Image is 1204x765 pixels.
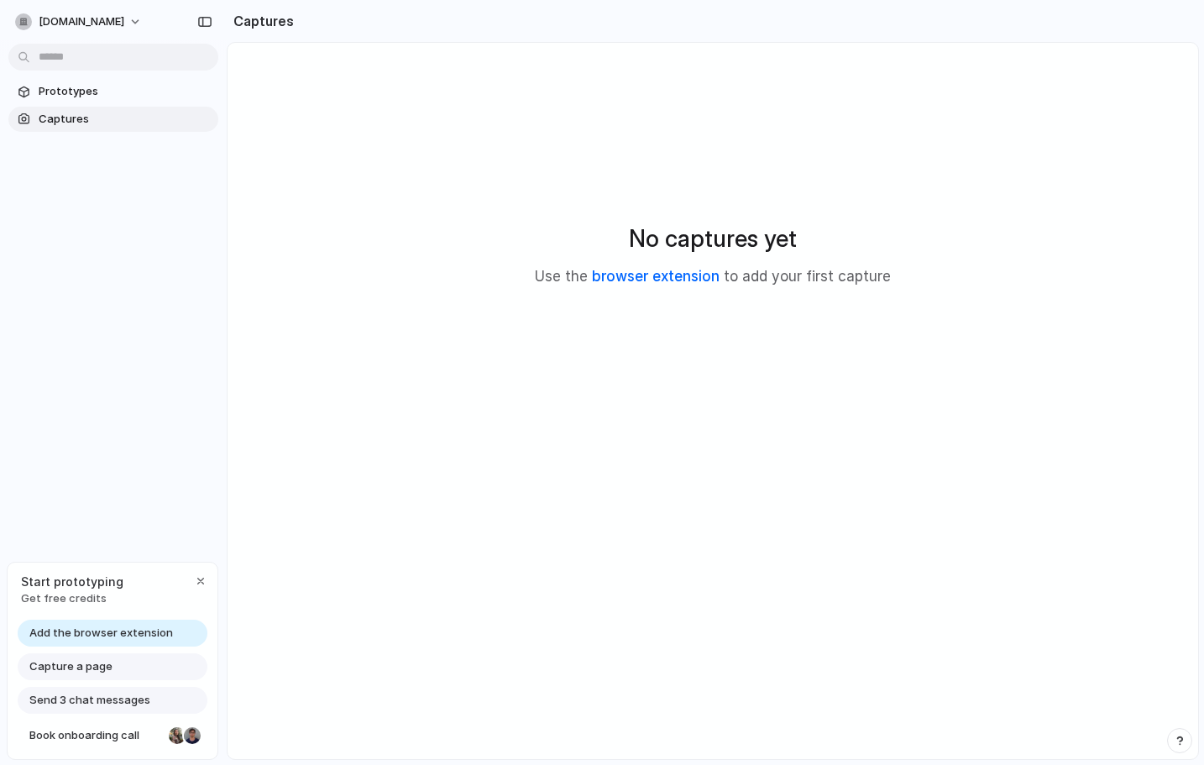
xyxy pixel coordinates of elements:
span: Prototypes [39,83,212,100]
button: [DOMAIN_NAME] [8,8,150,35]
span: Get free credits [21,590,123,607]
a: browser extension [592,268,720,285]
p: Use the to add your first capture [535,266,891,288]
span: [DOMAIN_NAME] [39,13,124,30]
span: Captures [39,111,212,128]
span: Start prototyping [21,573,123,590]
span: Capture a page [29,658,113,675]
h2: Captures [227,11,294,31]
span: Book onboarding call [29,727,162,744]
a: Captures [8,107,218,132]
a: Book onboarding call [18,722,207,749]
h2: No captures yet [629,221,797,256]
div: Christian Iacullo [182,726,202,746]
span: Send 3 chat messages [29,692,150,709]
a: Prototypes [8,79,218,104]
div: Nicole Kubica [167,726,187,746]
span: Add the browser extension [29,625,173,642]
a: Add the browser extension [18,620,207,647]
